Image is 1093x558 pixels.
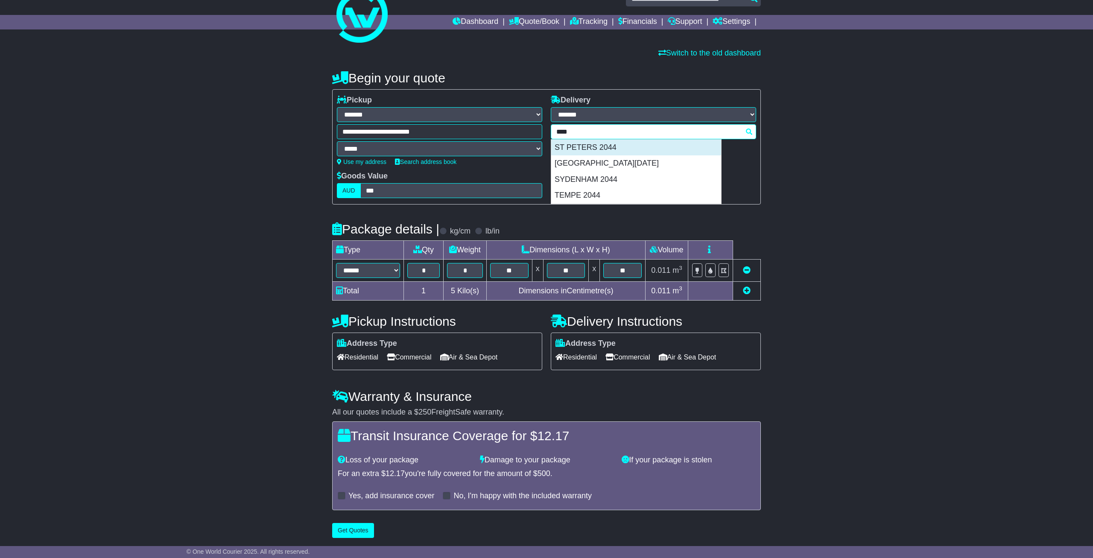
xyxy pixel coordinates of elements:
a: Dashboard [453,15,498,29]
label: Delivery [551,96,590,105]
span: © One World Courier 2025. All rights reserved. [187,548,310,555]
h4: Package details | [332,222,439,236]
span: 0.011 [651,266,670,275]
span: m [672,286,682,295]
a: Quote/Book [509,15,559,29]
button: Get Quotes [332,523,374,538]
a: Use my address [337,158,386,165]
td: x [532,260,543,282]
a: Remove this item [743,266,751,275]
label: lb/in [485,227,500,236]
span: Residential [337,351,378,364]
td: Volume [645,241,688,260]
a: Switch to the old dashboard [658,49,761,57]
td: Kilo(s) [444,282,487,301]
label: Goods Value [337,172,388,181]
label: Pickup [337,96,372,105]
h4: Delivery Instructions [551,314,761,328]
label: AUD [337,183,361,198]
span: 0.011 [651,286,670,295]
div: Damage to your package [476,456,618,465]
label: Address Type [337,339,397,348]
h4: Begin your quote [332,71,761,85]
label: No, I'm happy with the included warranty [453,491,592,501]
a: Settings [713,15,750,29]
h4: Warranty & Insurance [332,389,761,403]
span: Residential [555,351,597,364]
div: [GEOGRAPHIC_DATA][DATE] [551,155,721,172]
span: Air & Sea Depot [440,351,498,364]
td: x [589,260,600,282]
div: TEMPE 2044 [551,187,721,204]
typeahead: Please provide city [551,124,756,139]
label: Yes, add insurance cover [348,491,434,501]
td: Qty [404,241,444,260]
td: Type [333,241,404,260]
td: Dimensions in Centimetre(s) [486,282,645,301]
div: If your package is stolen [617,456,760,465]
div: ST PETERS 2044 [551,140,721,156]
span: 5 [451,286,455,295]
span: 500 [538,469,550,478]
a: Tracking [570,15,608,29]
label: Address Type [555,339,616,348]
span: 250 [418,408,431,416]
span: m [672,266,682,275]
span: Commercial [605,351,650,364]
td: Total [333,282,404,301]
span: 12.17 [386,469,405,478]
a: Support [668,15,702,29]
td: Dimensions (L x W x H) [486,241,645,260]
div: Loss of your package [333,456,476,465]
h4: Transit Insurance Coverage for $ [338,429,755,443]
td: 1 [404,282,444,301]
div: SYDENHAM 2044 [551,172,721,188]
div: All our quotes include a $ FreightSafe warranty. [332,408,761,417]
a: Add new item [743,286,751,295]
a: Financials [618,15,657,29]
div: For an extra $ you're fully covered for the amount of $ . [338,469,755,479]
span: 12.17 [537,429,569,443]
label: kg/cm [450,227,471,236]
sup: 3 [679,285,682,292]
td: Weight [444,241,487,260]
sup: 3 [679,265,682,271]
span: Air & Sea Depot [659,351,716,364]
span: Commercial [387,351,431,364]
h4: Pickup Instructions [332,314,542,328]
a: Search address book [395,158,456,165]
